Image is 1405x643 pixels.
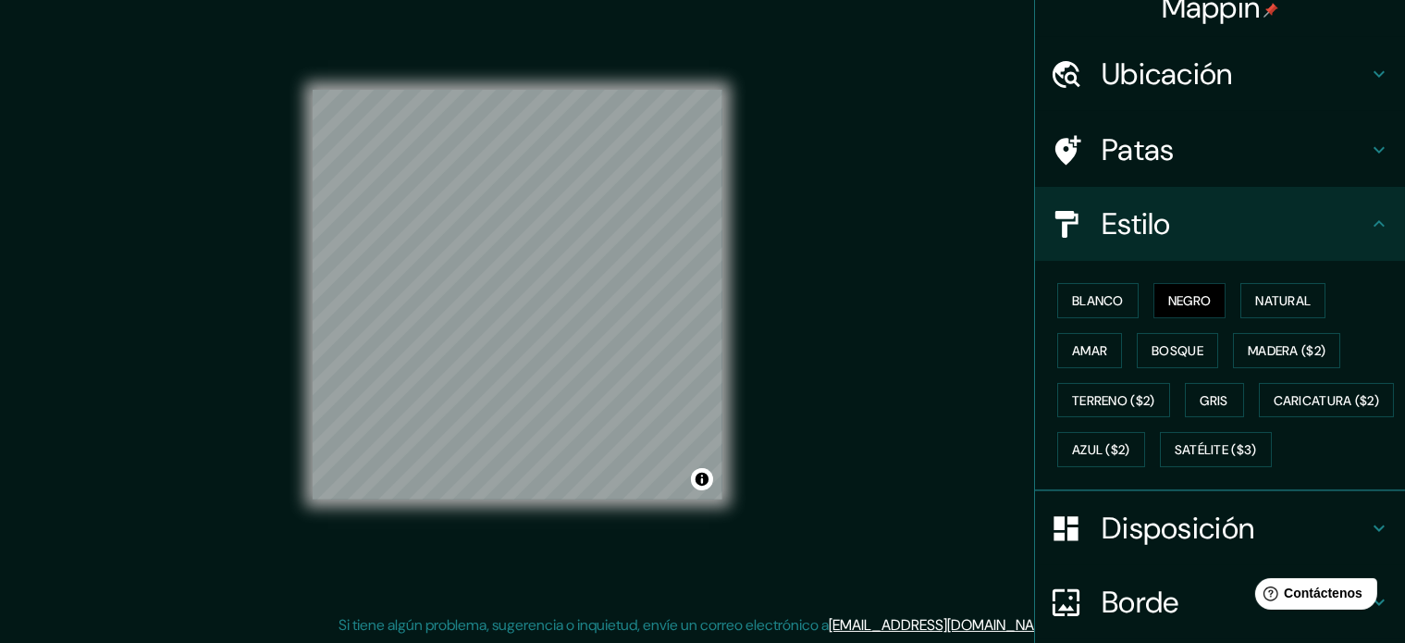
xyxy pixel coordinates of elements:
a: [EMAIL_ADDRESS][DOMAIN_NAME] [829,615,1057,635]
font: Blanco [1072,292,1124,309]
font: Caricatura ($2) [1274,392,1380,409]
div: Patas [1035,113,1405,187]
button: Bosque [1137,333,1218,368]
font: Bosque [1152,342,1203,359]
font: Gris [1201,392,1228,409]
font: Natural [1255,292,1311,309]
font: Negro [1168,292,1212,309]
button: Negro [1153,283,1226,318]
button: Amar [1057,333,1122,368]
div: Estilo [1035,187,1405,261]
button: Natural [1240,283,1325,318]
font: Ubicación [1102,55,1233,93]
font: Azul ($2) [1072,442,1130,459]
font: Si tiene algún problema, sugerencia o inquietud, envíe un correo electrónico a [339,615,829,635]
button: Terreno ($2) [1057,383,1170,418]
font: Satélite ($3) [1175,442,1257,459]
button: Gris [1185,383,1244,418]
button: Caricatura ($2) [1259,383,1395,418]
font: Terreno ($2) [1072,392,1155,409]
iframe: Lanzador de widgets de ayuda [1240,571,1385,623]
font: Madera ($2) [1248,342,1325,359]
button: Activar o desactivar atribución [691,468,713,490]
font: Borde [1102,583,1179,622]
button: Madera ($2) [1233,333,1340,368]
div: Ubicación [1035,37,1405,111]
font: Estilo [1102,204,1171,243]
button: Blanco [1057,283,1139,318]
div: Borde [1035,565,1405,639]
button: Satélite ($3) [1160,432,1272,467]
font: Patas [1102,130,1175,169]
div: Disposición [1035,491,1405,565]
font: Disposición [1102,509,1254,548]
img: pin-icon.png [1263,3,1278,18]
font: Amar [1072,342,1107,359]
canvas: Mapa [313,90,722,500]
button: Azul ($2) [1057,432,1145,467]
